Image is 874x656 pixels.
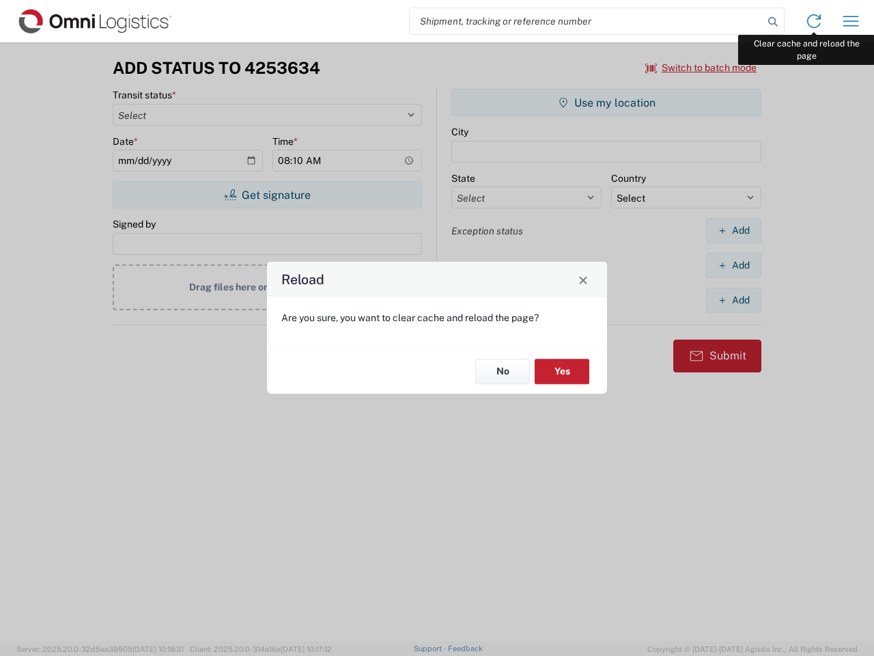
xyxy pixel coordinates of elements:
h4: Reload [281,270,324,290]
input: Shipment, tracking or reference number [410,8,763,34]
button: Close [574,270,593,289]
button: No [475,359,530,384]
button: Yes [535,359,589,384]
p: Are you sure, you want to clear cache and reload the page? [281,312,593,324]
